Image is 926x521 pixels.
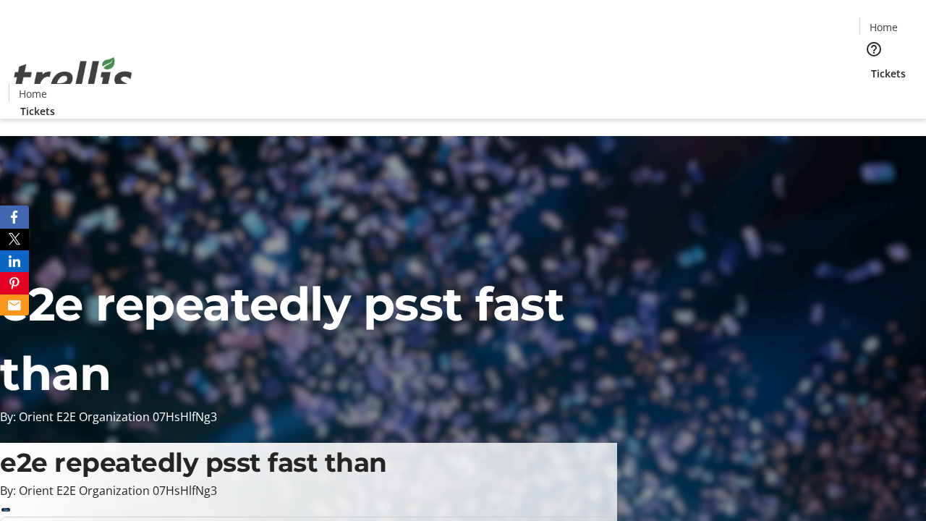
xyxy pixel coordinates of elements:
[19,86,47,101] span: Home
[859,66,917,81] a: Tickets
[870,20,898,35] span: Home
[871,66,906,81] span: Tickets
[9,41,137,114] img: Orient E2E Organization 07HsHlfNg3's Logo
[859,81,888,110] button: Cart
[9,103,67,119] a: Tickets
[859,35,888,64] button: Help
[860,20,906,35] a: Home
[20,103,55,119] span: Tickets
[9,86,56,101] a: Home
